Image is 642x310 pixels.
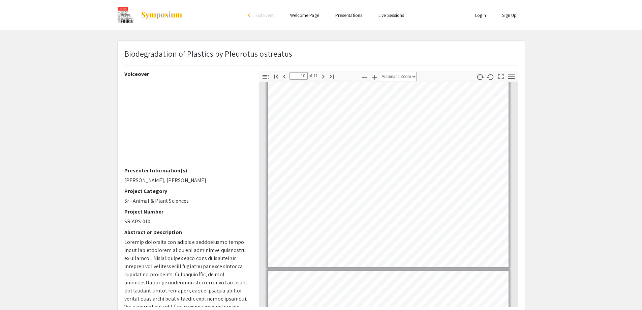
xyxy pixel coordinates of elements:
a: Presentations [335,12,362,18]
select: Zoom [380,72,417,81]
h2: Voiceover [124,71,249,77]
h2: Presenter Information(s) [124,167,249,174]
iframe: Biodegradation of Plastics with Pleurotus ostreatus [124,80,249,167]
button: Rotate Counterclockwise [485,72,496,82]
input: Page [289,72,308,80]
p: [PERSON_NAME], [PERSON_NAME] [124,176,249,185]
button: Tools [506,72,517,82]
iframe: Chat [5,280,29,305]
span: Exit Event [255,12,274,18]
button: Go to Last Page [326,71,337,81]
a: Welcome Page [290,12,319,18]
button: Toggle Sidebar [260,72,271,82]
span: of 11 [308,72,318,80]
p: Sr - Animal & Plant Sciences [124,197,249,205]
button: Switch to Presentation Mode [495,71,507,81]
a: The 2024 CoorsTek Denver Metro Regional Science and Engineering Fair [117,7,183,24]
img: The 2024 CoorsTek Denver Metro Regional Science and Engineering Fair [117,7,134,24]
p: Biodegradation of Plastics by Pleurotus ostreatus [124,48,293,60]
a: Login [475,12,486,18]
a: Sign Up [502,12,517,18]
h2: Project Category [124,188,249,194]
button: Zoom Out [359,72,370,82]
div: arrow_back_ios [248,13,252,17]
p: SR-APS-010 [124,218,249,226]
button: Rotate Clockwise [474,72,486,82]
img: Symposium by ForagerOne [141,11,183,19]
button: Next Page [317,71,329,81]
h2: Project Number [124,208,249,215]
a: Live Sessions [378,12,404,18]
button: Previous Page [279,71,290,81]
button: Zoom In [369,72,380,82]
h2: Abstract or Description [124,229,249,235]
button: Go to First Page [270,71,282,81]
